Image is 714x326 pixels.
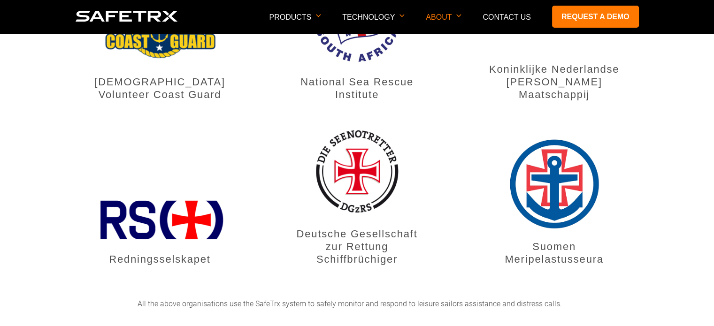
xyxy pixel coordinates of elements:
div: Chat-Widget [667,281,714,326]
p: All the above organisations use the SafeTrx system to safely monitor and respond to leisure sailo... [138,298,577,310]
p: Koninklijke Nederlandse [PERSON_NAME] Maatschappij [488,63,620,101]
img: Suomen Meripelastusseura logo [510,139,599,228]
a: Request a demo [552,6,639,28]
p: Deutsche Gesellschaft zur Rettung Schiffbrüchiger [291,227,423,265]
iframe: Chat Widget [667,281,714,326]
span: Request a Demo [11,99,57,106]
p: National Sea Rescue Institute [291,76,423,101]
input: I agree to allow 8 West Consulting to store and process my personal data.* [2,199,8,205]
p: I agree to allow 8 West Consulting to store and process my personal data. [12,198,211,205]
img: Arrow down icon [316,14,321,17]
p: Redningsselskapet [94,253,226,265]
a: Contact Us [483,13,531,21]
p: Products [269,13,321,33]
img: Redningsselskapet logo [97,198,223,241]
img: Logo SafeTrx [76,11,178,22]
input: Discover More [2,112,8,118]
p: [DEMOGRAPHIC_DATA] Volunteer Coast Guard [94,76,226,101]
img: Arrow down icon [399,14,405,17]
p: About [426,13,461,33]
img: Arrow down icon [456,14,461,17]
input: Request a Demo [2,99,8,105]
span: Discover More [11,112,50,119]
img: Deutsche Gesellschaft zur Rettung Schiffbrüchiger logo [313,127,401,216]
p: Technology [342,13,405,33]
p: Suomen Meripelastusseura [488,240,620,265]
